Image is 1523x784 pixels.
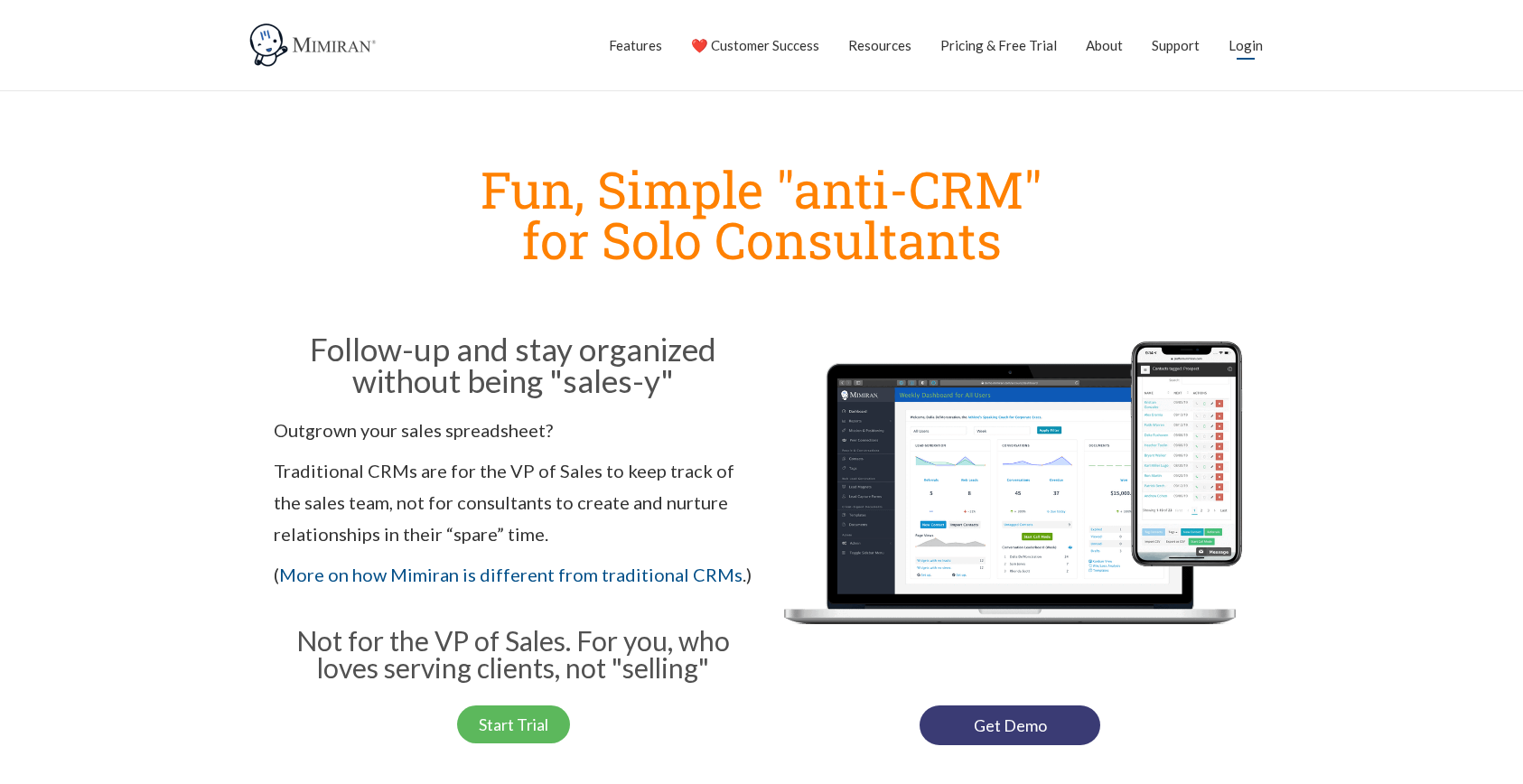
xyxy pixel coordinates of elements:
[457,705,570,743] a: Start Trial
[1086,23,1123,68] a: About
[848,23,911,68] a: Resources
[274,564,752,585] span: ( .)
[1152,23,1200,68] a: Support
[609,23,662,68] a: Features
[771,328,1249,687] img: Mimiran CRM for solo consultants dashboard mobile
[265,163,1258,265] h1: Fun, Simple "anti-CRM" for Solo Consultants
[247,23,382,68] img: Mimiran CRM
[1229,23,1263,68] a: Login
[274,455,752,550] p: Traditional CRMs are for the VP of Sales to keep track of the sales team, not for consultants to ...
[274,415,752,446] p: Outgrown your sales spreadsheet?
[691,23,819,68] a: ❤️ Customer Success
[279,564,743,585] a: More on how Mimiran is different from traditional CRMs
[920,705,1100,745] a: Get Demo
[940,23,1057,68] a: Pricing & Free Trial
[274,627,752,681] h3: Not for the VP of Sales. For you, who loves serving clients, not "selling"
[479,716,548,733] span: Start Trial
[274,333,752,397] h2: Follow-up and stay organized without being "sales-y"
